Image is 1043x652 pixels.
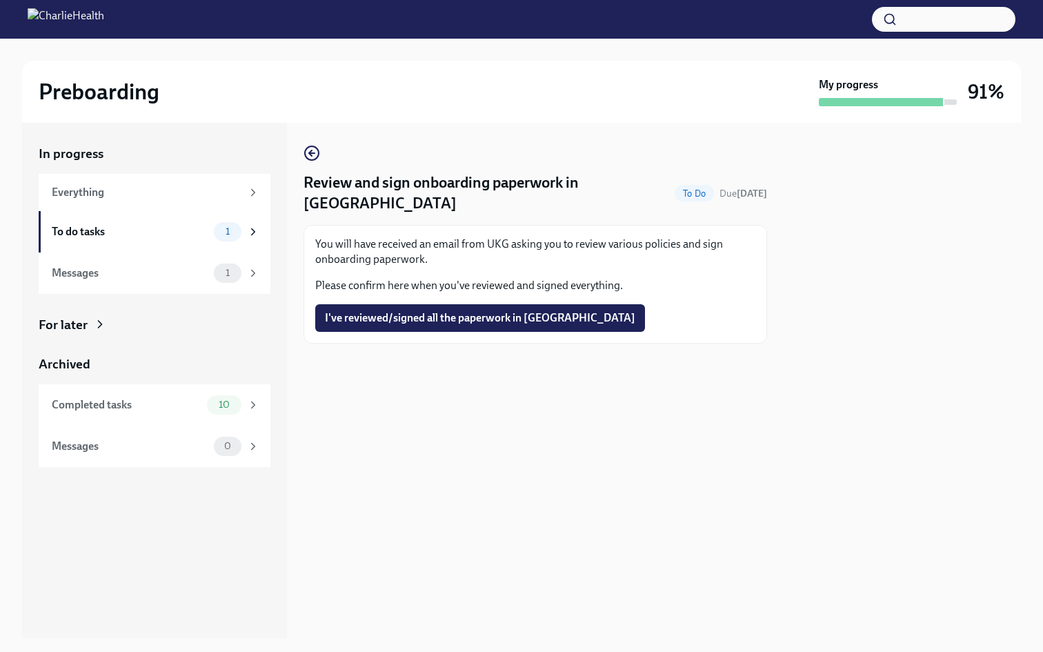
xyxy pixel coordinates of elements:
a: In progress [39,145,270,163]
div: For later [39,316,88,334]
span: 1 [217,268,238,278]
h4: Review and sign onboarding paperwork in [GEOGRAPHIC_DATA] [304,172,669,214]
span: 1 [217,226,238,237]
p: You will have received an email from UKG asking you to review various policies and sign onboardin... [315,237,755,267]
span: Due [719,188,767,199]
a: Everything [39,174,270,211]
button: I've reviewed/signed all the paperwork in [GEOGRAPHIC_DATA] [315,304,645,332]
a: Completed tasks10 [39,384,270,426]
h3: 91% [968,79,1004,104]
div: Messages [52,266,208,281]
a: Archived [39,355,270,373]
span: 0 [216,441,239,451]
a: Messages1 [39,253,270,294]
strong: My progress [819,77,878,92]
div: Everything [52,185,241,200]
span: I've reviewed/signed all the paperwork in [GEOGRAPHIC_DATA] [325,311,635,325]
div: To do tasks [52,224,208,239]
a: For later [39,316,270,334]
span: October 3rd, 2025 09:00 [719,187,767,200]
span: To Do [675,188,714,199]
img: CharlieHealth [28,8,104,30]
div: Completed tasks [52,397,201,413]
div: Messages [52,439,208,454]
a: To do tasks1 [39,211,270,253]
p: Please confirm here when you've reviewed and signed everything. [315,278,755,293]
h2: Preboarding [39,78,159,106]
strong: [DATE] [737,188,767,199]
span: 10 [210,399,238,410]
a: Messages0 [39,426,270,467]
